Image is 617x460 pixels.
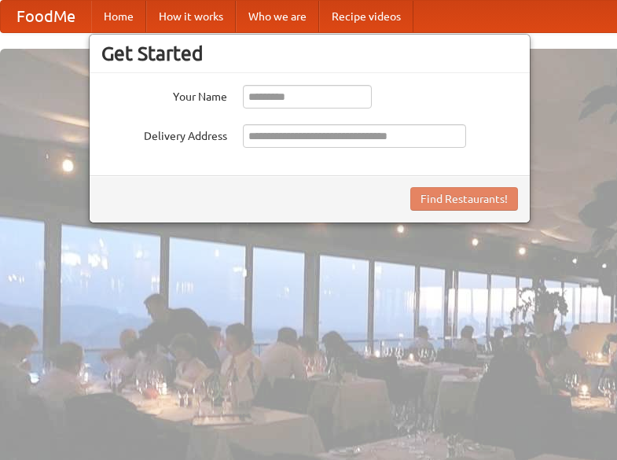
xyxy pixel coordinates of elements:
[101,124,227,144] label: Delivery Address
[91,1,146,32] a: Home
[236,1,319,32] a: Who we are
[1,1,91,32] a: FoodMe
[319,1,413,32] a: Recipe videos
[146,1,236,32] a: How it works
[410,187,518,211] button: Find Restaurants!
[101,85,227,105] label: Your Name
[101,42,518,65] h3: Get Started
